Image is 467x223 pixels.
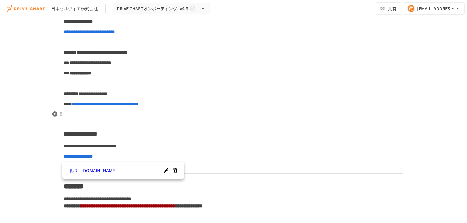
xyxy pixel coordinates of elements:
[117,5,188,12] span: DRIVE CHARTオンボーディング_v4.3
[113,3,210,15] button: DRIVE CHARTオンボーディング_v4.3
[51,5,98,12] div: 日本セルヴィエ株式会社
[70,167,167,174] a: [URL][DOMAIN_NAME]
[404,2,465,15] button: [EMAIL_ADDRESS][DOMAIN_NAME]
[417,5,455,12] div: [EMAIL_ADDRESS][DOMAIN_NAME]
[7,4,46,13] img: i9VDDS9JuLRLX3JIUyK59LcYp6Y9cayLPHs4hOxMB9W
[388,5,396,12] span: 共有
[376,2,401,15] button: 共有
